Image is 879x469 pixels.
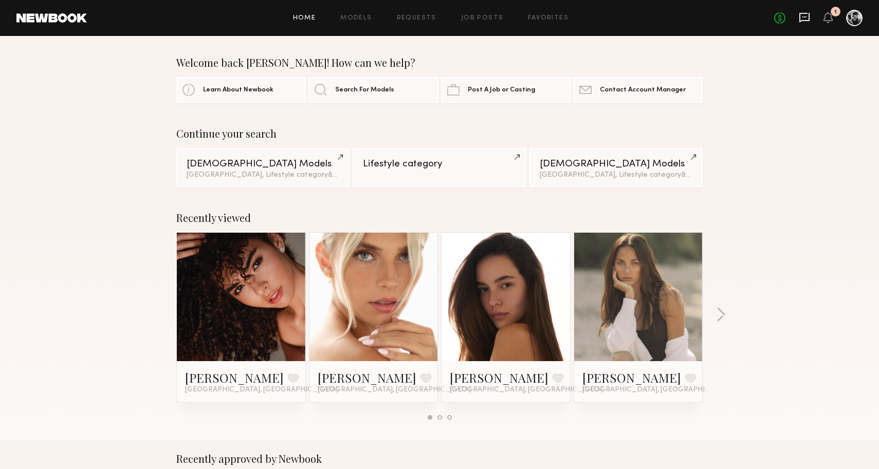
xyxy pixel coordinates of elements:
[582,386,736,394] span: [GEOGRAPHIC_DATA], [GEOGRAPHIC_DATA]
[528,15,569,22] a: Favorites
[187,172,339,179] div: [GEOGRAPHIC_DATA], Lifestyle category
[335,87,394,93] span: Search For Models
[176,453,703,465] div: Recently approved by Newbook
[176,127,703,140] div: Continue your search
[203,87,273,93] span: Learn About Newbook
[573,77,703,103] a: Contact Account Manager
[176,148,350,187] a: [DEMOGRAPHIC_DATA] Models[GEOGRAPHIC_DATA], Lifestyle category&1other filter
[318,386,471,394] span: [GEOGRAPHIC_DATA], [GEOGRAPHIC_DATA]
[461,15,504,22] a: Job Posts
[540,172,692,179] div: [GEOGRAPHIC_DATA], Lifestyle category
[318,369,416,386] a: [PERSON_NAME]
[176,212,703,224] div: Recently viewed
[397,15,436,22] a: Requests
[582,369,681,386] a: [PERSON_NAME]
[681,172,725,178] span: & 1 other filter
[363,159,516,169] div: Lifestyle category
[441,77,571,103] a: Post A Job or Casting
[340,15,372,22] a: Models
[450,369,548,386] a: [PERSON_NAME]
[187,159,339,169] div: [DEMOGRAPHIC_DATA] Models
[834,9,837,15] div: 1
[176,77,306,103] a: Learn About Newbook
[308,77,438,103] a: Search For Models
[600,87,686,93] span: Contact Account Manager
[176,57,703,69] div: Welcome back [PERSON_NAME]! How can we help?
[468,87,535,93] span: Post A Job or Casting
[293,15,316,22] a: Home
[185,386,338,394] span: [GEOGRAPHIC_DATA], [GEOGRAPHIC_DATA]
[353,148,526,187] a: Lifestyle category
[185,369,284,386] a: [PERSON_NAME]
[328,172,372,178] span: & 1 other filter
[529,148,703,187] a: [DEMOGRAPHIC_DATA] Models[GEOGRAPHIC_DATA], Lifestyle category&1other filter
[540,159,692,169] div: [DEMOGRAPHIC_DATA] Models
[450,386,603,394] span: [GEOGRAPHIC_DATA], [GEOGRAPHIC_DATA]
